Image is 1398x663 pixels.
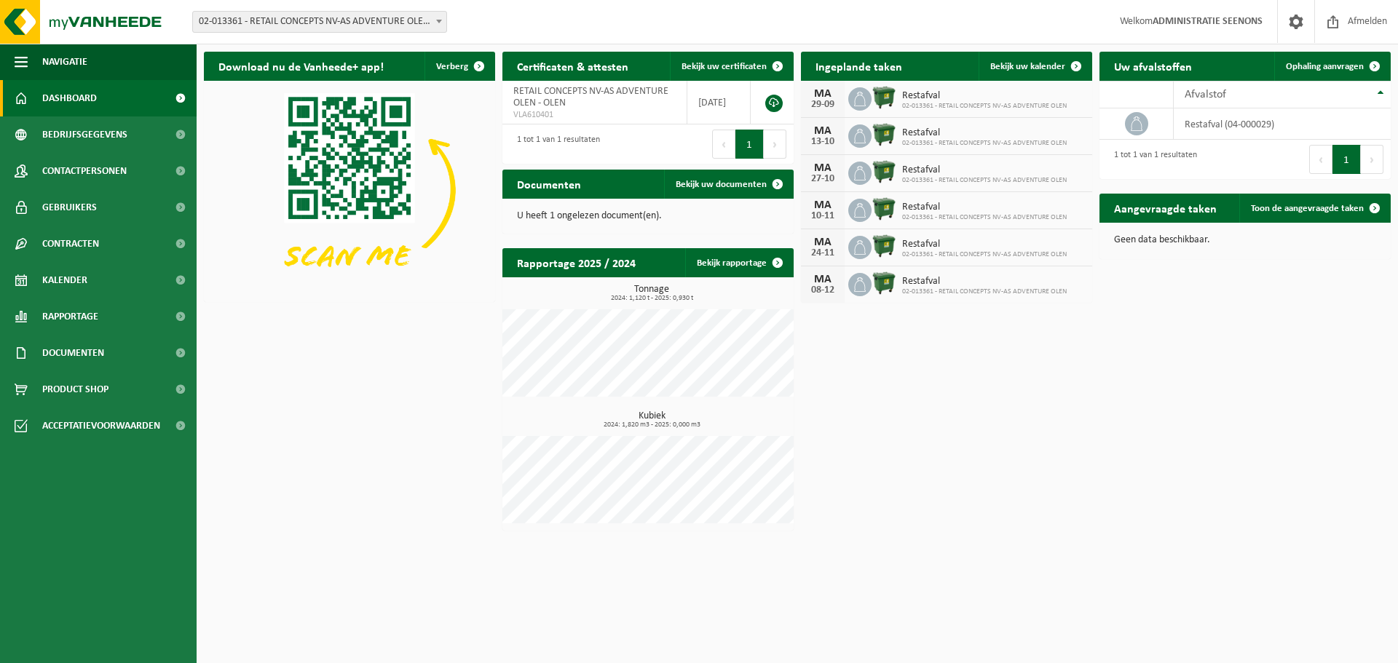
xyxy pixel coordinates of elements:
button: Verberg [424,52,494,81]
span: Navigatie [42,44,87,80]
div: MA [808,199,837,211]
a: Ophaling aanvragen [1274,52,1389,81]
h2: Rapportage 2025 / 2024 [502,248,650,277]
a: Toon de aangevraagde taken [1239,194,1389,223]
span: Bekijk uw kalender [990,62,1065,71]
p: U heeft 1 ongelezen document(en). [517,211,779,221]
span: Dashboard [42,80,97,116]
div: 27-10 [808,174,837,184]
span: 02-013361 - RETAIL CONCEPTS NV-AS ADVENTURE OLEN [902,213,1067,222]
span: 02-013361 - RETAIL CONCEPTS NV-AS ADVENTURE OLEN [902,250,1067,259]
div: 13-10 [808,137,837,147]
span: Ophaling aanvragen [1286,62,1364,71]
div: MA [808,274,837,285]
a: Bekijk rapportage [685,248,792,277]
div: MA [808,237,837,248]
img: Download de VHEPlus App [204,81,495,299]
img: WB-1100-HPE-GN-04 [872,234,896,258]
div: 24-11 [808,248,837,258]
div: MA [808,162,837,174]
span: Documenten [42,335,104,371]
img: WB-1100-HPE-GN-04 [872,122,896,147]
span: Toon de aangevraagde taken [1251,204,1364,213]
img: WB-1100-HPE-GN-04 [872,196,896,221]
button: 1 [1332,145,1361,174]
img: WB-1100-HPE-GN-04 [872,85,896,110]
span: Restafval [902,90,1067,102]
button: Next [1361,145,1383,174]
button: Previous [1309,145,1332,174]
span: Kalender [42,262,87,298]
a: Bekijk uw certificaten [670,52,792,81]
span: 02-013361 - RETAIL CONCEPTS NV-AS ADVENTURE OLEN [902,139,1067,148]
h2: Certificaten & attesten [502,52,643,80]
span: RETAIL CONCEPTS NV-AS ADVENTURE OLEN - OLEN [513,86,668,108]
span: 02-013361 - RETAIL CONCEPTS NV-AS ADVENTURE OLEN [902,287,1067,296]
h2: Uw afvalstoffen [1099,52,1207,80]
span: Contracten [42,226,99,262]
span: Bedrijfsgegevens [42,116,127,153]
img: WB-1100-HPE-GN-04 [872,159,896,184]
h2: Ingeplande taken [801,52,917,80]
td: [DATE] [687,81,751,124]
span: Restafval [902,239,1067,250]
h3: Kubiek [510,411,794,429]
button: Next [764,130,786,159]
button: 1 [735,130,764,159]
span: VLA610401 [513,109,676,121]
span: 02-013361 - RETAIL CONCEPTS NV-AS ADVENTURE OLEN [902,176,1067,185]
span: Restafval [902,202,1067,213]
td: restafval (04-000029) [1174,108,1391,140]
span: Restafval [902,164,1067,176]
span: 02-013361 - RETAIL CONCEPTS NV-AS ADVENTURE OLEN - OLEN [192,11,447,33]
div: MA [808,88,837,100]
span: 02-013361 - RETAIL CONCEPTS NV-AS ADVENTURE OLEN [902,102,1067,111]
div: 08-12 [808,285,837,295]
span: Restafval [902,276,1067,287]
button: Previous [712,130,735,159]
iframe: chat widget [7,631,243,663]
span: Contactpersonen [42,153,127,189]
span: Restafval [902,127,1067,139]
span: Acceptatievoorwaarden [42,408,160,444]
span: Afvalstof [1185,89,1226,100]
div: 1 tot 1 van 1 resultaten [1107,143,1197,175]
span: 2024: 1,120 t - 2025: 0,930 t [510,295,794,302]
h3: Tonnage [510,285,794,302]
h2: Documenten [502,170,596,198]
h2: Aangevraagde taken [1099,194,1231,222]
img: WB-1100-HPE-GN-04 [872,271,896,295]
div: 10-11 [808,211,837,221]
span: 2024: 1,820 m3 - 2025: 0,000 m3 [510,421,794,429]
div: 29-09 [808,100,837,110]
h2: Download nu de Vanheede+ app! [204,52,398,80]
span: Gebruikers [42,189,97,226]
div: MA [808,125,837,137]
span: Bekijk uw documenten [676,180,767,189]
span: Verberg [436,62,468,71]
p: Geen data beschikbaar. [1114,235,1376,245]
span: Bekijk uw certificaten [682,62,767,71]
a: Bekijk uw documenten [664,170,792,199]
span: 02-013361 - RETAIL CONCEPTS NV-AS ADVENTURE OLEN - OLEN [193,12,446,32]
span: Product Shop [42,371,108,408]
strong: ADMINISTRATIE SEENONS [1153,16,1263,27]
span: Rapportage [42,298,98,335]
div: 1 tot 1 van 1 resultaten [510,128,600,160]
a: Bekijk uw kalender [979,52,1091,81]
